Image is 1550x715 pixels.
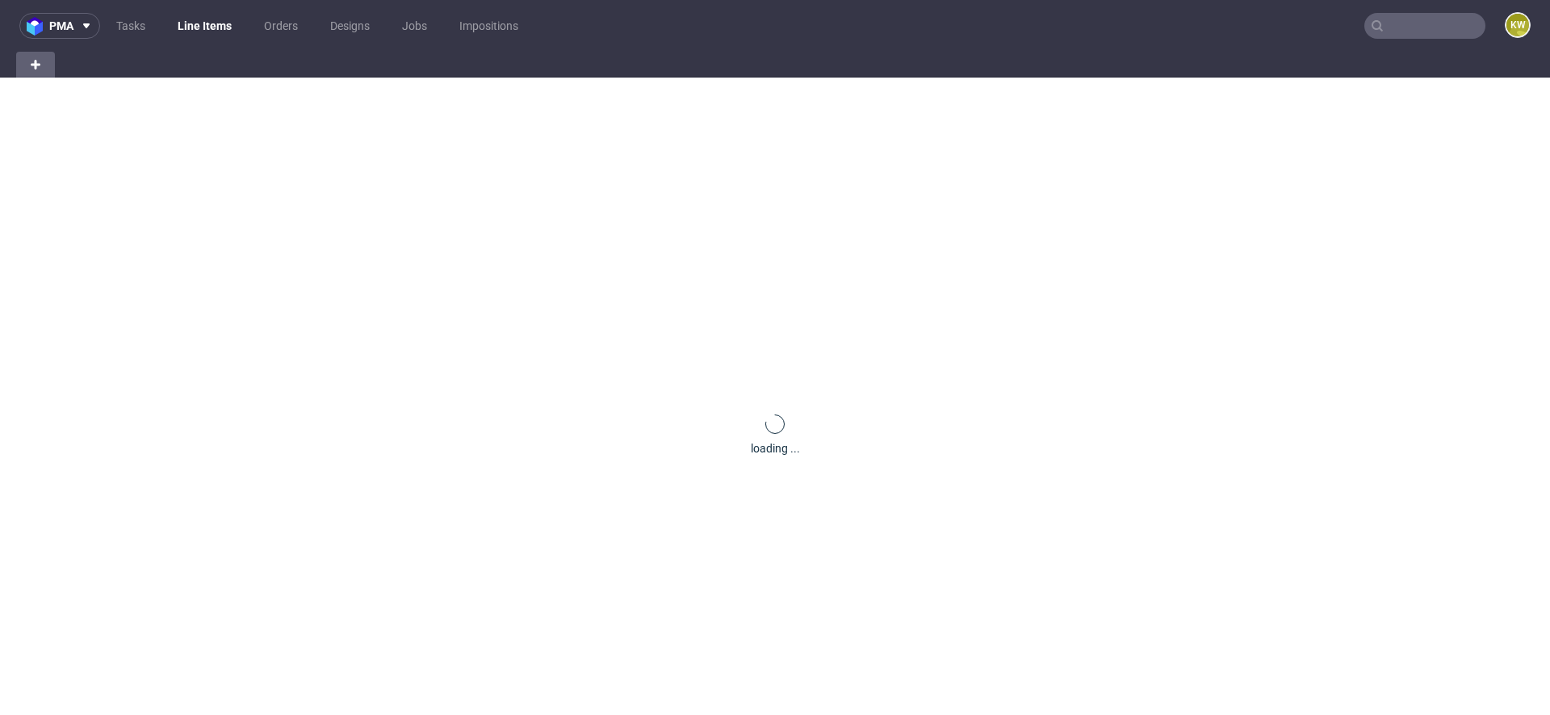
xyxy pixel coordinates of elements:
a: Impositions [450,13,528,39]
a: Jobs [392,13,437,39]
span: pma [49,20,73,32]
a: Line Items [168,13,241,39]
a: Tasks [107,13,155,39]
div: loading ... [751,440,800,456]
figcaption: KW [1506,14,1529,36]
button: pma [19,13,100,39]
a: Designs [320,13,379,39]
a: Orders [254,13,308,39]
img: logo [27,17,49,36]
